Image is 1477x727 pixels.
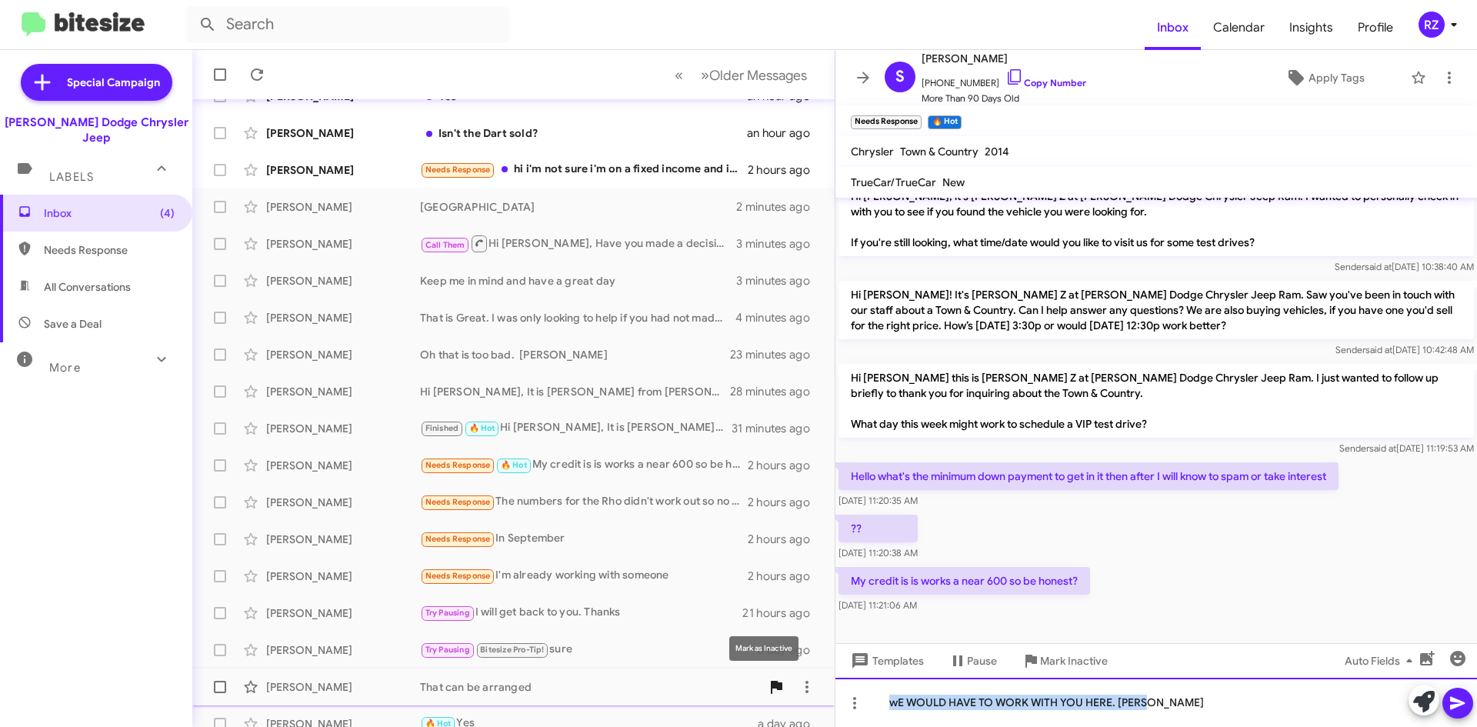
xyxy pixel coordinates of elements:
[748,458,822,473] div: 2 hours ago
[729,636,799,661] div: Mark as Inactive
[839,182,1474,256] p: Hi [PERSON_NAME], it's [PERSON_NAME] Z at [PERSON_NAME] Dodge Chrysler Jeep Ram. I wanted to pers...
[420,567,748,585] div: I'm already working with someone
[709,67,807,84] span: Older Messages
[1005,77,1086,88] a: Copy Number
[839,462,1339,490] p: Hello what's the minimum down payment to get in it then after I will know to spam or take interest
[748,495,822,510] div: 2 hours ago
[839,281,1474,339] p: Hi [PERSON_NAME]! It's [PERSON_NAME] Z at [PERSON_NAME] Dodge Chrysler Jeep Ram. Saw you've been ...
[730,384,822,399] div: 28 minutes ago
[1369,442,1396,454] span: said at
[851,115,922,129] small: Needs Response
[748,162,822,178] div: 2 hours ago
[266,642,420,658] div: [PERSON_NAME]
[1345,5,1405,50] span: Profile
[501,460,527,470] span: 🔥 Hot
[420,493,748,511] div: The numbers for the Rho didn't work out so no need to come in
[44,279,131,295] span: All Conversations
[44,242,175,258] span: Needs Response
[900,145,979,158] span: Town & Country
[839,515,918,542] p: ??
[420,641,758,659] div: sure
[736,199,822,215] div: 2 minutes ago
[480,645,544,655] span: Bitesize Pro-Tip!
[420,530,748,548] div: In September
[266,421,420,436] div: [PERSON_NAME]
[266,384,420,399] div: [PERSON_NAME]
[1365,344,1392,355] span: said at
[160,205,175,221] span: (4)
[839,567,1090,595] p: My credit is is works a near 600 so be honest?
[44,205,175,221] span: Inbox
[266,679,420,695] div: [PERSON_NAME]
[851,145,894,158] span: Chrysler
[425,497,491,507] span: Needs Response
[736,236,822,252] div: 3 minutes ago
[420,234,736,253] div: Hi [PERSON_NAME], Have you made a decision? [PERSON_NAME]
[732,421,822,436] div: 31 minutes ago
[1245,64,1403,92] button: Apply Tags
[1419,12,1445,38] div: RZ
[1009,647,1120,675] button: Mark Inactive
[266,125,420,141] div: [PERSON_NAME]
[748,569,822,584] div: 2 hours ago
[425,571,491,581] span: Needs Response
[1201,5,1277,50] a: Calendar
[839,495,918,506] span: [DATE] 11:20:35 AM
[835,647,936,675] button: Templates
[666,59,816,91] nav: Page navigation example
[835,678,1477,727] div: wE WOULD HAVE TO WORK WITH YOU HERE. [PERSON_NAME]
[839,364,1474,438] p: Hi [PERSON_NAME] this is [PERSON_NAME] Z at [PERSON_NAME] Dodge Chrysler Jeep Ram. I just wanted ...
[420,604,742,622] div: I will get back to you. Thanks
[420,419,732,437] div: Hi [PERSON_NAME], It is [PERSON_NAME] from [PERSON_NAME] in [GEOGRAPHIC_DATA]. So are you looking...
[748,532,822,547] div: 2 hours ago
[1335,261,1474,272] span: Sender [DATE] 10:38:40 AM
[266,162,420,178] div: [PERSON_NAME]
[425,608,470,618] span: Try Pausing
[420,384,730,399] div: Hi [PERSON_NAME], It is [PERSON_NAME] from [PERSON_NAME] in [GEOGRAPHIC_DATA] So when would you l...
[49,170,94,184] span: Labels
[1345,647,1419,675] span: Auto Fields
[425,534,491,544] span: Needs Response
[730,347,822,362] div: 23 minutes ago
[665,59,692,91] button: Previous
[266,495,420,510] div: [PERSON_NAME]
[1339,442,1474,454] span: Sender [DATE] 11:19:53 AM
[839,547,918,559] span: [DATE] 11:20:38 AM
[742,605,822,621] div: 21 hours ago
[425,645,470,655] span: Try Pausing
[936,647,1009,675] button: Pause
[701,65,709,85] span: »
[425,165,491,175] span: Needs Response
[1365,261,1392,272] span: said at
[266,310,420,325] div: [PERSON_NAME]
[1335,344,1474,355] span: Sender [DATE] 10:42:48 AM
[266,273,420,288] div: [PERSON_NAME]
[747,125,822,141] div: an hour ago
[425,423,459,433] span: Finished
[266,236,420,252] div: [PERSON_NAME]
[420,679,761,695] div: That can be arranged
[848,647,924,675] span: Templates
[675,65,683,85] span: «
[928,115,961,129] small: 🔥 Hot
[186,6,509,43] input: Search
[967,647,997,675] span: Pause
[266,532,420,547] div: [PERSON_NAME]
[942,175,965,189] span: New
[420,347,730,362] div: Oh that is too bad. [PERSON_NAME]
[922,91,1086,106] span: More Than 90 Days Old
[420,199,736,215] div: [GEOGRAPHIC_DATA]
[425,240,465,250] span: Call Them
[1332,647,1431,675] button: Auto Fields
[735,310,822,325] div: 4 minutes ago
[1309,64,1365,92] span: Apply Tags
[420,125,747,141] div: Isn't the Dart sold?
[922,49,1086,68] span: [PERSON_NAME]
[420,161,748,178] div: hi i'm not sure i'm on a fixed income and i honestly don't know if i can afford it. my credit is ...
[1277,5,1345,50] a: Insights
[851,175,936,189] span: TrueCar/TrueCar
[420,273,736,288] div: Keep me in mind and have a great day
[44,316,102,332] span: Save a Deal
[21,64,172,101] a: Special Campaign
